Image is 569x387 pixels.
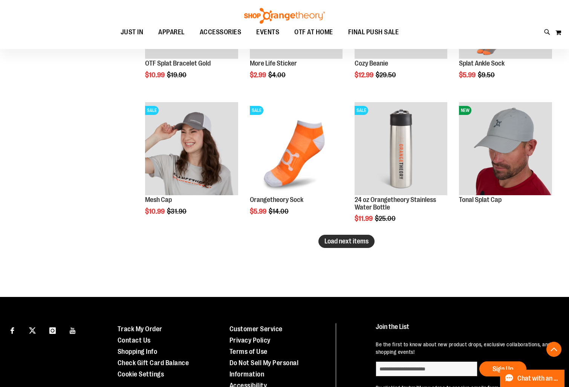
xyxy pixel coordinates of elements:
[455,98,556,215] div: product
[250,60,297,67] a: More Life Sticker
[145,102,238,195] img: Product image for Orangetheory Mesh Cap
[145,196,172,203] a: Mesh Cap
[479,361,526,376] button: Sign Up
[324,237,369,245] span: Load next items
[478,71,496,79] span: $9.50
[355,71,375,79] span: $12.99
[376,71,397,79] span: $29.50
[246,98,347,234] div: product
[118,337,151,344] a: Contact Us
[250,208,268,215] span: $5.99
[121,24,144,41] span: JUST IN
[269,208,290,215] span: $14.00
[517,375,560,382] span: Chat with an Expert
[355,102,448,196] a: Product image for 24oz. Orangetheory Stainless Water BottleSALE
[376,361,477,376] input: enter email
[250,196,303,203] a: Orangetheory Sock
[376,323,554,337] h4: Join the List
[145,106,159,115] span: SALE
[294,24,333,41] span: OTF AT HOME
[145,60,211,67] a: OTF Splat Bracelet Gold
[26,323,39,337] a: Visit our X page
[459,102,552,195] img: Product image for Grey Tonal Splat Cap
[546,342,561,357] button: Back To Top
[500,370,565,387] button: Chat with an Expert
[355,215,374,222] span: $11.99
[118,325,162,333] a: Track My Order
[459,71,477,79] span: $5.99
[256,24,279,41] span: EVENTS
[493,365,513,373] span: Sign Up
[118,359,189,367] a: Check Gift Card Balance
[351,98,451,242] div: product
[375,215,397,222] span: $25.00
[229,359,299,378] a: Do Not Sell My Personal Information
[243,8,326,24] img: Shop Orangetheory
[145,71,166,79] span: $10.99
[250,106,263,115] span: SALE
[459,60,505,67] a: Splat Ankle Sock
[66,323,80,337] a: Visit our Youtube page
[318,235,375,248] button: Load next items
[167,71,188,79] span: $19.90
[145,102,238,196] a: Product image for Orangetheory Mesh CapSALE
[46,323,59,337] a: Visit our Instagram page
[118,370,164,378] a: Cookie Settings
[355,102,448,195] img: Product image for 24oz. Orangetheory Stainless Water Bottle
[250,102,343,196] a: Product image for Orangetheory SockSALE
[459,102,552,196] a: Product image for Grey Tonal Splat CapNEW
[250,71,267,79] span: $2.99
[250,102,343,195] img: Product image for Orangetheory Sock
[200,24,242,41] span: ACCESSORIES
[141,98,242,234] div: product
[355,196,436,211] a: 24 oz Orangetheory Stainless Water Bottle
[229,348,268,355] a: Terms of Use
[348,24,399,41] span: FINAL PUSH SALE
[459,106,471,115] span: NEW
[167,208,188,215] span: $31.90
[268,71,287,79] span: $4.00
[118,348,158,355] a: Shopping Info
[29,327,36,334] img: Twitter
[145,208,166,215] span: $10.99
[229,325,283,333] a: Customer Service
[158,24,185,41] span: APPAREL
[459,196,502,203] a: Tonal Splat Cap
[355,106,368,115] span: SALE
[376,341,554,356] p: Be the first to know about new product drops, exclusive collaborations, and shopping events!
[355,60,388,67] a: Cozy Beanie
[229,337,271,344] a: Privacy Policy
[6,323,19,337] a: Visit our Facebook page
